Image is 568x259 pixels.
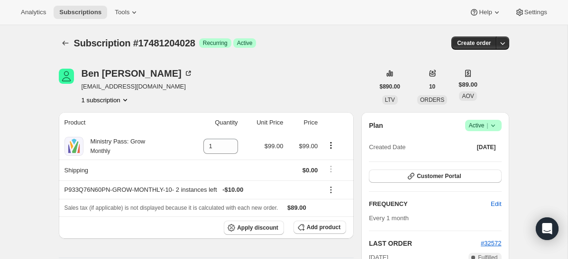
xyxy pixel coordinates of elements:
[64,185,318,195] div: P933Q76N60PN-GROW-MONTHLY-10 - 2 instances left
[237,39,253,47] span: Active
[21,9,46,16] span: Analytics
[458,80,477,89] span: $89.00
[224,221,284,235] button: Apply discount
[369,239,481,248] h2: LAST ORDER
[369,143,405,152] span: Created Date
[59,69,74,84] span: Ben Stroup
[464,6,507,19] button: Help
[299,143,318,150] span: $99.00
[82,95,130,105] button: Product actions
[457,39,491,47] span: Create order
[286,112,321,133] th: Price
[82,82,193,91] span: [EMAIL_ADDRESS][DOMAIN_NAME]
[237,224,278,232] span: Apply discount
[469,121,498,130] span: Active
[417,172,461,180] span: Customer Portal
[184,112,240,133] th: Quantity
[369,199,491,209] h2: FREQUENCY
[451,36,496,50] button: Create order
[115,9,129,16] span: Tools
[374,80,406,93] button: $890.00
[15,6,52,19] button: Analytics
[471,141,502,154] button: [DATE]
[429,83,435,90] span: 10
[91,148,110,154] small: Monthly
[385,97,395,103] span: LTV
[82,69,193,78] div: Ben [PERSON_NAME]
[74,38,195,48] span: Subscription #17481204028
[524,9,547,16] span: Settings
[423,80,441,93] button: 10
[485,196,507,212] button: Edit
[477,143,496,151] span: [DATE]
[222,185,243,195] span: - $10.00
[323,164,339,174] button: Shipping actions
[241,112,286,133] th: Unit Price
[59,160,184,180] th: Shipping
[479,9,492,16] span: Help
[83,137,146,156] div: Ministry Pass: Grow
[265,143,284,150] span: $99.00
[59,36,72,50] button: Subscriptions
[462,93,474,99] span: AOV
[307,223,340,231] span: Add product
[369,121,383,130] h2: Plan
[481,240,501,247] a: #32572
[203,39,228,47] span: Recurring
[64,137,83,156] img: product img
[369,170,501,183] button: Customer Portal
[536,217,559,240] div: Open Intercom Messenger
[302,167,318,174] span: $0.00
[509,6,553,19] button: Settings
[287,204,306,211] span: $89.00
[64,205,278,211] span: Sales tax (if applicable) is not displayed because it is calculated with each new order.
[323,140,339,151] button: Product actions
[59,9,101,16] span: Subscriptions
[491,199,501,209] span: Edit
[59,112,184,133] th: Product
[369,214,409,222] span: Every 1 month
[380,83,400,90] span: $890.00
[293,221,346,234] button: Add product
[481,239,501,248] button: #32572
[109,6,145,19] button: Tools
[420,97,444,103] span: ORDERS
[486,122,488,129] span: |
[54,6,107,19] button: Subscriptions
